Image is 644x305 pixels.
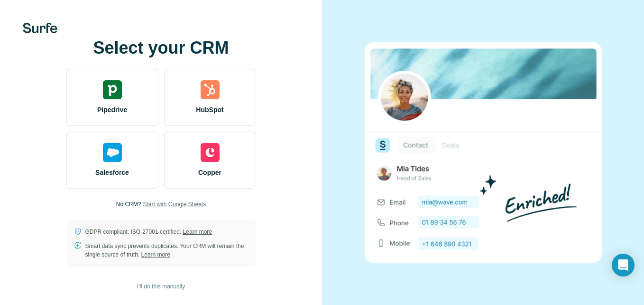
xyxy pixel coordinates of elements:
img: Surfe's logo [23,23,57,33]
a: Learn more [183,229,212,235]
img: salesforce's logo [103,143,122,162]
img: copper's logo [201,143,220,162]
img: hubspot's logo [201,80,220,99]
span: HubSpot [196,105,223,114]
img: pipedrive's logo [103,80,122,99]
img: none image [365,42,602,262]
div: Open Intercom Messenger [612,254,635,276]
button: Start with Google Sheets [143,200,206,209]
button: I’ll do this manually [130,279,192,294]
p: Smart data sync prevents duplicates. Your CRM will remain the single source of truth. [85,242,248,259]
span: Pipedrive [97,105,127,114]
a: Learn more [141,251,170,258]
p: GDPR compliant. ISO-27001 certified. [85,228,212,236]
p: No CRM? [116,200,141,209]
span: Copper [198,168,221,177]
h1: Select your CRM [66,38,256,57]
span: Salesforce [95,168,129,177]
span: I’ll do this manually [137,282,185,291]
